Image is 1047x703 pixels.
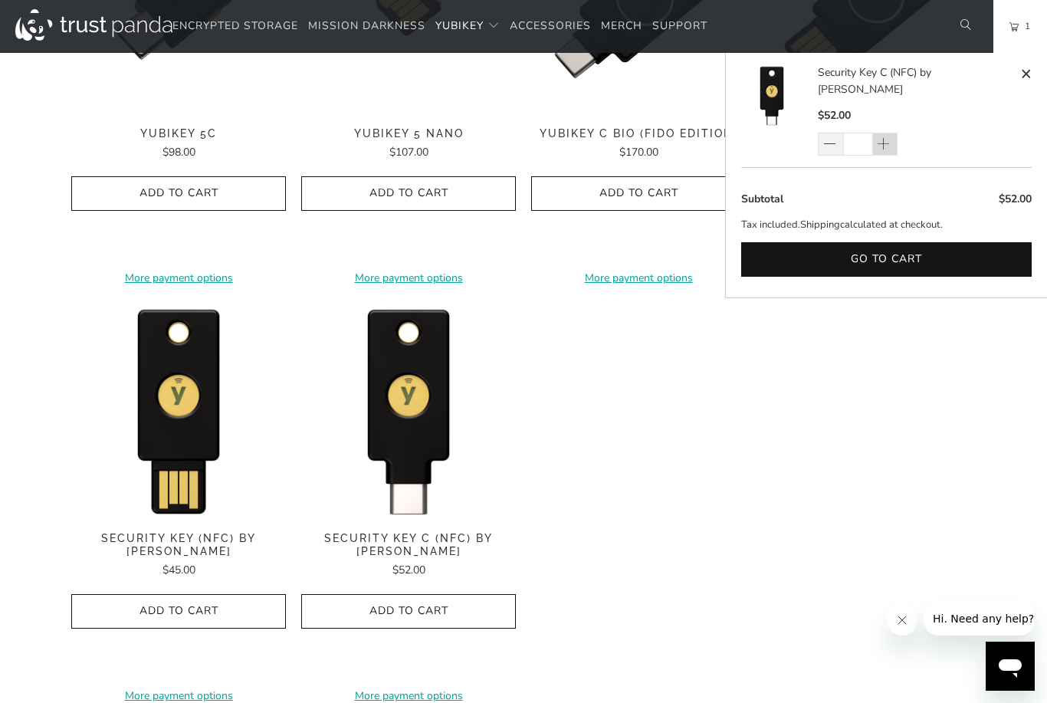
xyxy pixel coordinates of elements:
[301,594,516,629] button: Add to Cart
[435,18,484,33] span: YubiKey
[1019,18,1031,34] span: 1
[435,8,500,44] summary: YubiKey
[87,605,270,618] span: Add to Cart
[619,145,658,159] span: $170.00
[308,8,425,44] a: Mission Darkness
[301,532,516,558] span: Security Key C (NFC) by [PERSON_NAME]
[71,532,286,579] a: Security Key (NFC) by [PERSON_NAME] $45.00
[317,605,500,618] span: Add to Cart
[986,642,1035,691] iframe: Button to launch messaging window
[301,532,516,579] a: Security Key C (NFC) by [PERSON_NAME] $52.00
[800,217,840,233] a: Shipping
[741,192,783,206] span: Subtotal
[71,302,286,517] a: Security Key (NFC) by Yubico - Trust Panda Security Key (NFC) by Yubico - Trust Panda
[818,64,1016,99] a: Security Key C (NFC) by [PERSON_NAME]
[87,187,270,200] span: Add to Cart
[924,602,1035,636] iframe: Message from company
[601,18,642,33] span: Merch
[818,108,851,123] span: $52.00
[301,127,516,140] span: YubiKey 5 Nano
[301,302,516,517] a: Security Key C (NFC) by Yubico - Trust Panda Security Key C (NFC) by Yubico - Trust Panda
[301,176,516,211] button: Add to Cart
[301,302,516,517] img: Security Key C (NFC) by Yubico - Trust Panda
[741,64,802,126] img: Security Key C (NFC) by Yubico
[531,127,746,140] span: YubiKey C Bio (FIDO Edition)
[531,270,746,287] a: More payment options
[652,8,707,44] a: Support
[71,127,286,161] a: YubiKey 5C $98.00
[999,192,1032,206] span: $52.00
[71,594,286,629] button: Add to Cart
[531,176,746,211] button: Add to Cart
[547,187,730,200] span: Add to Cart
[15,9,172,41] img: Trust Panda Australia
[887,605,917,636] iframe: Close message
[510,8,591,44] a: Accessories
[741,217,1032,233] p: Tax included. calculated at checkout.
[308,18,425,33] span: Mission Darkness
[172,8,707,44] nav: Translation missing: en.navigation.header.main_nav
[301,127,516,161] a: YubiKey 5 Nano $107.00
[162,145,195,159] span: $98.00
[71,302,286,517] img: Security Key (NFC) by Yubico - Trust Panda
[71,532,286,558] span: Security Key (NFC) by [PERSON_NAME]
[392,563,425,577] span: $52.00
[652,18,707,33] span: Support
[301,270,516,287] a: More payment options
[389,145,428,159] span: $107.00
[71,270,286,287] a: More payment options
[172,18,298,33] span: Encrypted Storage
[741,242,1032,277] button: Go to cart
[71,127,286,140] span: YubiKey 5C
[317,187,500,200] span: Add to Cart
[601,8,642,44] a: Merch
[531,127,746,161] a: YubiKey C Bio (FIDO Edition) $170.00
[741,64,818,156] a: Security Key C (NFC) by Yubico
[510,18,591,33] span: Accessories
[162,563,195,577] span: $45.00
[71,176,286,211] button: Add to Cart
[172,8,298,44] a: Encrypted Storage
